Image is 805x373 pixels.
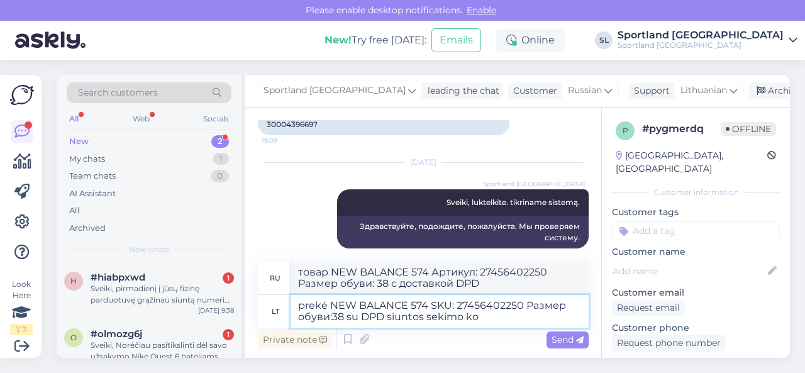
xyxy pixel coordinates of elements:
[70,333,77,342] span: o
[262,136,309,145] span: 19:09
[447,198,580,207] span: Sveiki, luktelkite. tikriname sistemą.
[721,122,776,136] span: Offline
[91,340,234,362] div: Sveiki, Norėčiau pasitikslinti dėl savo užsakymo Nike Quest 6 bateliams. Mano banko sąskaitoje bu...
[69,187,116,200] div: AI Assistant
[496,29,565,52] div: Online
[272,301,279,322] div: lt
[223,272,234,284] div: 1
[264,84,406,97] span: Sportland [GEOGRAPHIC_DATA]
[618,30,784,40] div: Sportland [GEOGRAPHIC_DATA]
[538,249,585,259] span: 10:05
[91,328,142,340] span: #olmozg6j
[618,40,784,50] div: Sportland [GEOGRAPHIC_DATA]
[69,135,89,148] div: New
[337,216,589,248] div: Здравствуйте, подождите, пожалуйста. Мы проверяем систему.
[680,84,727,97] span: Lithuanian
[612,286,780,299] p: Customer email
[463,4,500,16] span: Enable
[10,279,33,335] div: Look Here
[78,86,158,99] span: Search customers
[612,357,780,370] p: Visited pages
[612,335,726,352] div: Request phone number
[211,135,229,148] div: 2
[211,170,229,182] div: 0
[612,187,780,198] div: Customer information
[508,84,557,97] div: Customer
[223,329,234,340] div: 1
[69,204,80,217] div: All
[483,179,585,189] span: Sportland [GEOGRAPHIC_DATA]
[70,276,77,286] span: h
[10,85,34,105] img: Askly Logo
[91,272,145,283] span: #hiabpxwd
[69,222,106,235] div: Archived
[201,111,231,127] div: Socials
[595,31,613,49] div: SL
[612,299,685,316] div: Request email
[629,84,670,97] div: Support
[642,121,721,136] div: # pygmerdq
[258,157,589,168] div: [DATE]
[612,221,780,240] input: Add a tag
[67,111,81,127] div: All
[568,84,602,97] span: Russian
[130,111,152,127] div: Web
[612,245,780,259] p: Customer name
[612,206,780,219] p: Customer tags
[423,84,499,97] div: leading the chat
[129,244,169,255] span: New chats
[623,126,628,135] span: p
[613,264,765,278] input: Add name
[291,262,589,294] textarea: товар NEW BALANCE 574 Артикул: 27456402250 Размер обуви: 38 с доставкой DPD
[552,334,584,345] span: Send
[270,267,280,289] div: ru
[91,283,234,306] div: Sveiki, pirmadienį į jūsų fizinę parduotuvę grąžinau siuntą numeriu # 3000426784 ir vis dar neatg...
[325,33,426,48] div: Try free [DATE]:
[325,34,352,46] b: New!
[616,149,767,175] div: [GEOGRAPHIC_DATA], [GEOGRAPHIC_DATA]
[198,306,234,315] div: [DATE] 9:38
[612,321,780,335] p: Customer phone
[431,28,481,52] button: Emails
[258,331,332,348] div: Private note
[10,324,33,335] div: 1 / 3
[69,153,105,165] div: My chats
[291,295,589,328] textarea: prekė NEW BALANCE 574 SKU: 27456402250 Размер обуви:38 su DPD siuntos sekimo k
[69,170,116,182] div: Team chats
[618,30,797,50] a: Sportland [GEOGRAPHIC_DATA]Sportland [GEOGRAPHIC_DATA]
[213,153,229,165] div: 1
